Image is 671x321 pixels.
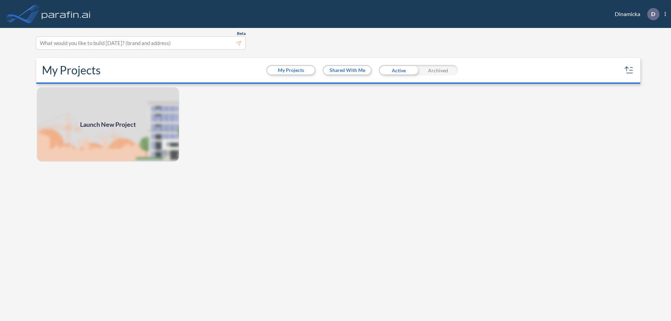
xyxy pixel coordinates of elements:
[80,120,136,129] span: Launch New Project
[42,64,101,77] h2: My Projects
[36,87,180,162] a: Launch New Project
[418,65,458,75] div: Archived
[36,87,180,162] img: add
[40,7,92,21] img: logo
[237,31,246,36] span: Beta
[267,66,315,74] button: My Projects
[651,11,655,17] p: D
[604,8,666,20] div: Dinamicka
[324,66,371,74] button: Shared With Me
[379,65,418,75] div: Active
[623,65,635,76] button: sort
